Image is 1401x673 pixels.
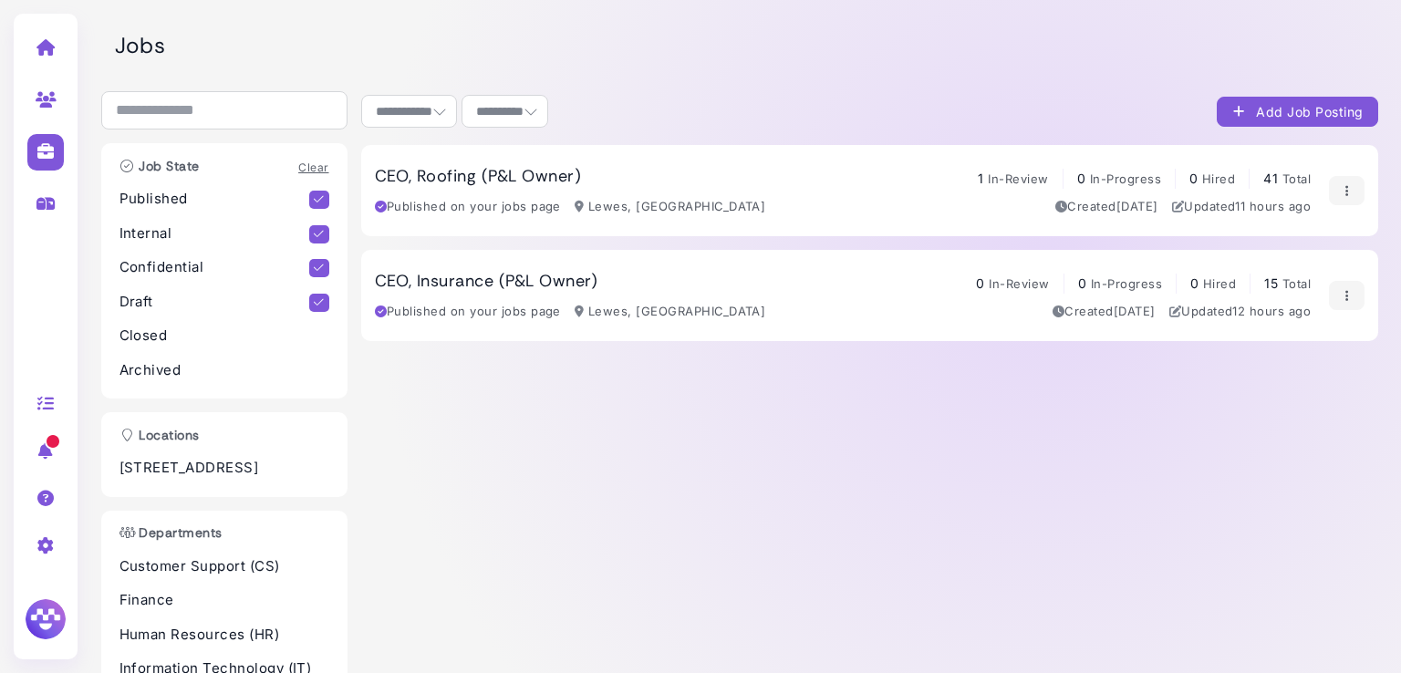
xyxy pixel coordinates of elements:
span: 0 [1077,171,1085,186]
span: Total [1282,171,1311,186]
span: 0 [1189,171,1198,186]
span: In-Progress [1091,276,1162,291]
span: 0 [976,275,984,291]
time: Aug 13, 2025 [1114,304,1156,318]
p: Human Resources (HR) [119,625,329,646]
span: In-Review [988,171,1048,186]
span: 41 [1263,171,1278,186]
time: Aug 18, 2025 [1232,304,1311,318]
div: Lewes, [GEOGRAPHIC_DATA] [575,303,766,321]
span: In-Progress [1090,171,1161,186]
p: Archived [119,360,329,381]
span: Hired [1203,276,1236,291]
p: Closed [119,326,329,347]
h2: Jobs [115,33,1378,59]
div: Created [1053,303,1156,321]
div: Add Job Posting [1231,102,1364,121]
time: Aug 13, 2025 [1116,199,1158,213]
div: Lewes, [GEOGRAPHIC_DATA] [575,198,766,216]
div: Updated [1169,303,1312,321]
p: Internal [119,223,310,244]
p: Customer Support (CS) [119,556,329,577]
h3: Departments [110,525,232,541]
span: 15 [1264,275,1278,291]
time: Aug 18, 2025 [1235,199,1311,213]
p: Finance [119,590,329,611]
p: [STREET_ADDRESS] [119,458,329,479]
button: Add Job Posting [1217,97,1378,127]
p: Draft [119,292,310,313]
p: Published [119,189,310,210]
a: Clear [298,160,328,174]
p: Confidential [119,257,310,278]
img: Megan [23,596,68,642]
span: Hired [1202,171,1235,186]
span: 0 [1078,275,1086,291]
span: In-Review [989,276,1049,291]
div: Updated [1172,198,1312,216]
h3: CEO, Insurance (P&L Owner) [375,272,598,292]
h3: Job State [110,159,209,174]
span: 0 [1190,275,1199,291]
span: 1 [978,171,983,186]
span: Total [1282,276,1311,291]
h3: CEO, Roofing (P&L Owner) [375,167,582,187]
div: Created [1055,198,1158,216]
div: Published on your jobs page [375,198,561,216]
div: Published on your jobs page [375,303,561,321]
h3: Locations [110,428,209,443]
